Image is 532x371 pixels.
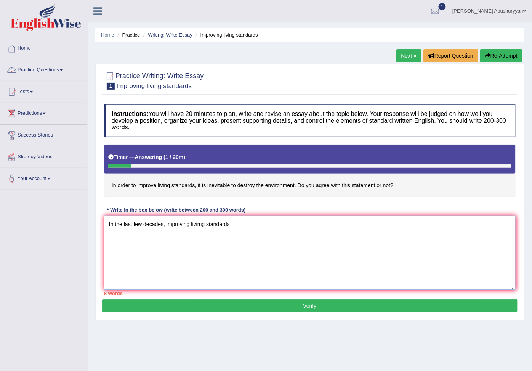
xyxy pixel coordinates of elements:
div: * Write in the box below (write between 200 and 300 words) [104,207,248,214]
a: Your Account [0,168,87,187]
li: Practice [115,31,140,39]
h4: You will have 20 minutes to plan, write and revise an essay about the topic below. Your response ... [104,104,516,137]
small: Improving living standards [117,82,192,90]
b: ) [183,154,185,160]
b: 1 / 20m [165,154,183,160]
a: Home [101,32,114,38]
a: Tests [0,81,87,100]
h2: Practice Writing: Write Essay [104,71,204,90]
button: Re-Attempt [480,49,522,62]
button: Verify [102,299,518,312]
a: Writing: Write Essay [148,32,192,38]
h5: Timer — [108,154,185,160]
button: Report Question [423,49,478,62]
a: Predictions [0,103,87,122]
b: Instructions: [112,111,149,117]
span: 1 [439,3,446,10]
a: Practice Questions [0,59,87,79]
span: 1 [107,83,115,90]
b: ( [163,154,165,160]
li: Improving living standards [194,31,258,39]
a: Next » [396,49,421,62]
a: Home [0,38,87,57]
div: 8 words [104,290,516,297]
a: Strategy Videos [0,146,87,165]
a: Success Stories [0,125,87,144]
b: Answering [135,154,162,160]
